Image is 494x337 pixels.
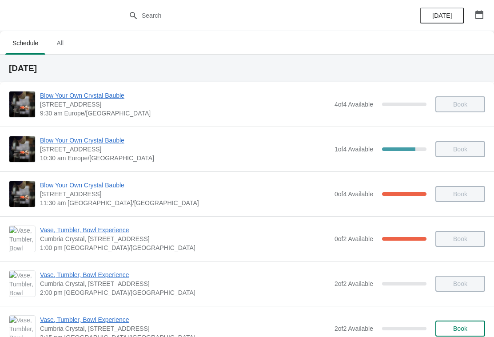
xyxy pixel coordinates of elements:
[40,243,330,252] span: 1:00 pm [GEOGRAPHIC_DATA]/[GEOGRAPHIC_DATA]
[49,35,71,51] span: All
[40,270,330,279] span: Vase, Tumbler, Bowl Experience
[335,325,373,332] span: 2 of 2 Available
[335,190,373,198] span: 0 of 4 Available
[40,315,330,324] span: Vase, Tumbler, Bowl Experience
[9,91,35,117] img: Blow Your Own Crystal Bauble | Cumbria Crystal, Canal Street, Ulverston LA12 7LB, UK | 9:30 am Eu...
[40,234,330,243] span: Cumbria Crystal, [STREET_ADDRESS]
[335,101,373,108] span: 4 of 4 Available
[40,145,330,154] span: [STREET_ADDRESS]
[40,198,330,207] span: 11:30 am [GEOGRAPHIC_DATA]/[GEOGRAPHIC_DATA]
[40,324,330,333] span: Cumbria Crystal, [STREET_ADDRESS]
[9,64,485,73] h2: [DATE]
[453,325,467,332] span: Book
[420,8,464,24] button: [DATE]
[335,146,373,153] span: 1 of 4 Available
[9,271,35,297] img: Vase, Tumbler, Bowl Experience | Cumbria Crystal, Unit 4 Canal Street, Ulverston LA12 7LB, UK | 2...
[40,226,330,234] span: Vase, Tumbler, Bowl Experience
[435,321,485,337] button: Book
[40,154,330,163] span: 10:30 am Europe/[GEOGRAPHIC_DATA]
[40,288,330,297] span: 2:00 pm [GEOGRAPHIC_DATA]/[GEOGRAPHIC_DATA]
[40,279,330,288] span: Cumbria Crystal, [STREET_ADDRESS]
[9,226,35,252] img: Vase, Tumbler, Bowl Experience | Cumbria Crystal, Unit 4 Canal Street, Ulverston LA12 7LB, UK | 1...
[141,8,370,24] input: Search
[432,12,452,19] span: [DATE]
[40,91,330,100] span: Blow Your Own Crystal Bauble
[335,235,373,242] span: 0 of 2 Available
[9,136,35,162] img: Blow Your Own Crystal Bauble | Cumbria Crystal, Canal Street, Ulverston LA12 7LB, UK | 10:30 am E...
[40,136,330,145] span: Blow Your Own Crystal Bauble
[40,100,330,109] span: [STREET_ADDRESS]
[335,280,373,287] span: 2 of 2 Available
[5,35,45,51] span: Schedule
[40,109,330,118] span: 9:30 am Europe/[GEOGRAPHIC_DATA]
[40,181,330,190] span: Blow Your Own Crystal Bauble
[9,181,35,207] img: Blow Your Own Crystal Bauble | Cumbria Crystal, Canal Street, Ulverston LA12 7LB, UK | 11:30 am E...
[40,190,330,198] span: [STREET_ADDRESS]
